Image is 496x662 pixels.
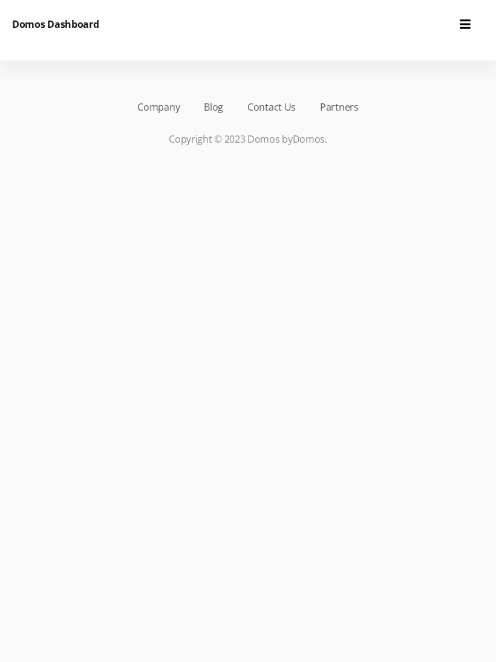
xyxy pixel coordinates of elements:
[293,132,325,146] a: Domos
[247,100,296,114] a: Contact Us
[204,100,223,114] a: Blog
[12,17,99,31] h6: Domos Dashboard
[320,100,359,114] a: Partners
[137,100,180,114] a: Company
[30,132,466,146] p: Copyright © 2023 Domos by .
